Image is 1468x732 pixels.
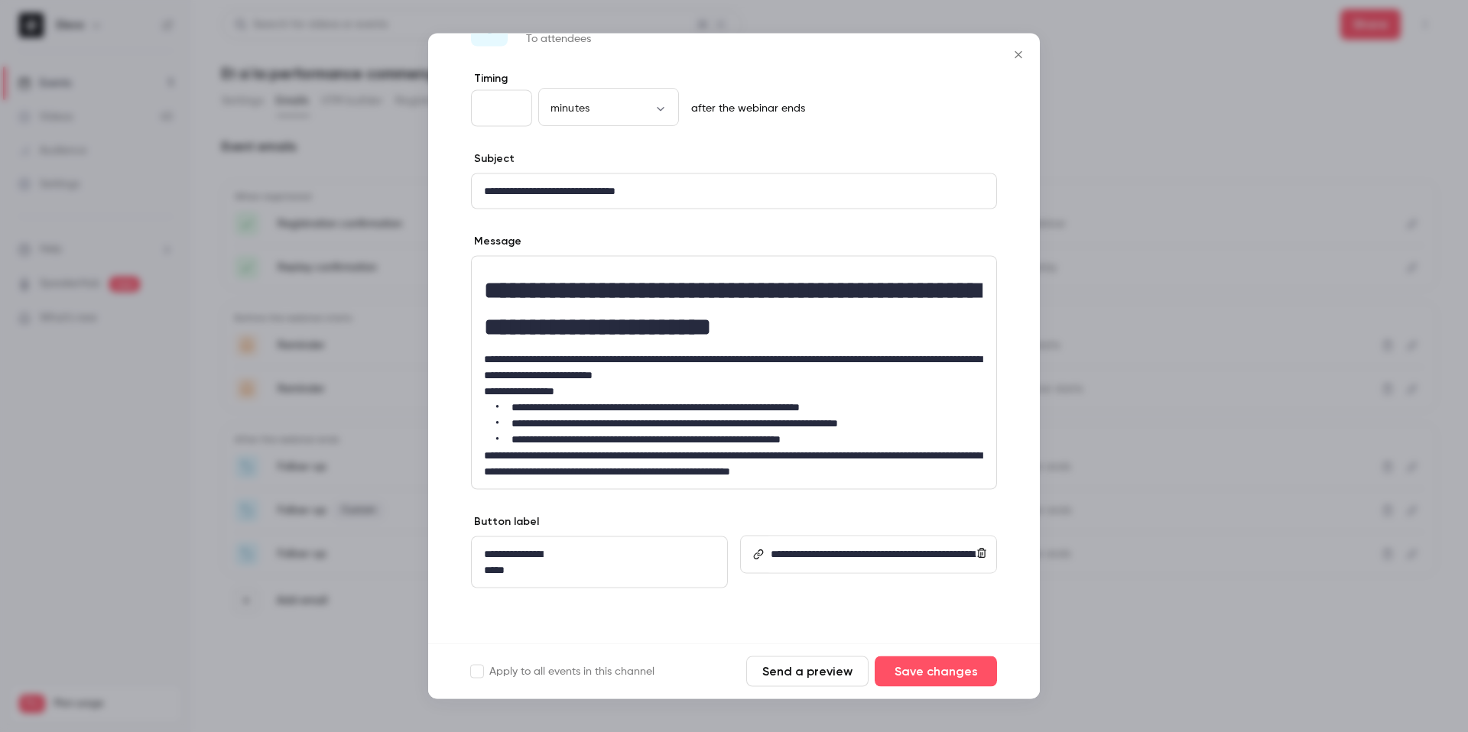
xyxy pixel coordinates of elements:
[471,234,521,249] label: Message
[471,151,515,167] label: Subject
[1003,40,1034,70] button: Close
[538,100,679,115] div: minutes
[765,537,995,572] div: editor
[875,656,997,687] button: Save changes
[746,656,869,687] button: Send a preview
[472,174,996,209] div: editor
[471,664,654,679] label: Apply to all events in this channel
[472,257,996,489] div: editor
[526,31,645,47] p: To attendees
[471,514,539,530] label: Button label
[471,71,997,86] label: Timing
[472,537,727,588] div: editor
[685,101,805,116] p: after the webinar ends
